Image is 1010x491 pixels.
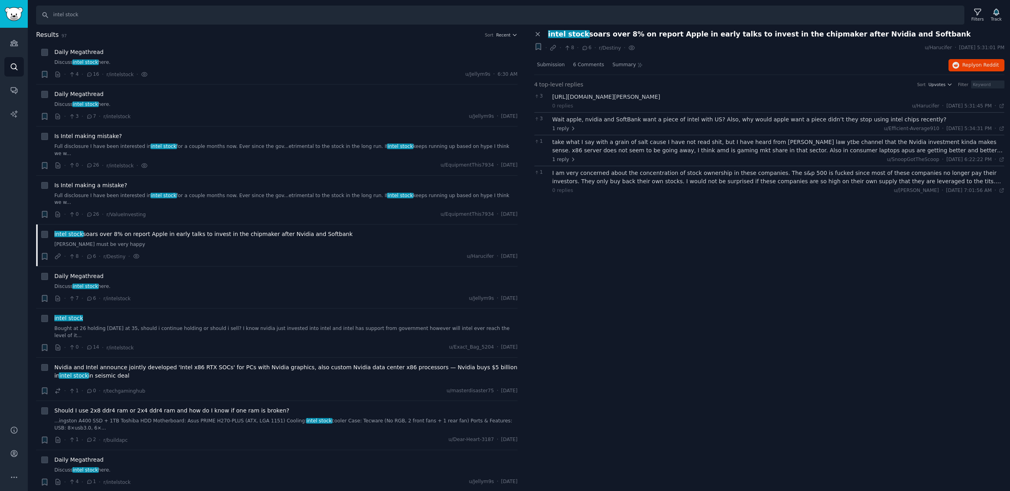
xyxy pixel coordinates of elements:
span: u/Efficient-Average910 [884,126,939,131]
span: 0 [86,387,96,395]
span: u/Harucifer [925,44,952,52]
button: Recent [496,32,518,38]
span: 6 [86,295,96,302]
div: take what I say with a grain of salt cause I have not read shit, but I have heard from [PERSON_NA... [552,138,1005,155]
span: · [99,387,100,395]
span: 0 [69,211,79,218]
span: [DATE] [501,113,518,120]
span: · [995,103,996,110]
span: intel stock [547,30,590,38]
a: Bought at 26 holding [DATE] at 35, should i continue holding or should i sell? I know nvidia just... [54,325,518,339]
span: · [99,478,100,486]
div: Wait apple, nvidia and SoftBank want a piece of intel with US? Also, why would apple want a piece... [552,115,1005,124]
span: · [81,343,83,352]
span: r/intelstock [106,345,134,351]
span: · [137,70,138,79]
span: [DATE] [501,344,518,351]
span: 26 [86,211,99,218]
span: r/buildapc [103,437,127,443]
span: · [497,113,498,120]
span: · [81,161,83,170]
span: Daily Megathread [54,272,104,280]
span: intel stock [150,193,177,198]
span: replies [565,81,583,89]
span: · [955,44,956,52]
span: Results [36,30,59,40]
span: · [942,156,944,163]
span: top-level [539,81,563,89]
a: Is Intel making mistake? [54,132,122,140]
span: · [102,210,104,219]
div: Filters [972,16,984,22]
span: u/Harucifer [467,253,494,260]
span: [DATE] [501,253,518,260]
div: Sort [917,82,926,87]
span: Daily Megathread [54,48,104,56]
button: Upvotes [928,82,952,87]
span: u/SnoopGotTheScoop [887,157,939,162]
a: ...ingston A400 SSD + 1TB Toshiba HDD Motherboard: Asus PRIME H270-PLUS (ATX, LGA 1151) Cooling:i... [54,418,518,432]
span: · [64,343,66,352]
span: · [497,387,498,395]
span: 0 [69,344,79,351]
div: Track [991,16,1002,22]
span: intel stock [72,102,99,107]
span: [DATE] [501,387,518,395]
span: · [560,44,561,52]
span: · [497,162,498,169]
span: u/masterdisaster75 [446,387,494,395]
a: Daily Megathread [54,90,104,98]
span: · [81,112,83,121]
span: [DATE] 6:22:22 PM [947,156,992,163]
span: · [81,478,83,486]
a: Is Intel making a mistake? [54,181,127,190]
span: · [497,344,498,351]
span: 3 [534,115,548,123]
span: · [64,478,66,486]
span: 0 [69,162,79,169]
span: u/Exact_Bag_5204 [449,344,494,351]
span: 3 [69,113,79,120]
a: Daily Megathread [54,456,104,464]
span: soars over 8% on report Apple in early talks to invest in the chipmaker after Nvidia and Softbank [54,230,353,238]
span: intel stock [387,193,414,198]
span: r/ValueInvesting [106,212,146,217]
span: · [81,387,83,395]
span: · [81,70,83,79]
span: · [64,161,66,170]
span: 6 Comments [573,61,604,69]
span: · [128,252,130,261]
div: [URL][DOMAIN_NAME][PERSON_NAME] [552,93,1005,101]
span: r/intelstock [103,296,131,301]
span: 6 [86,253,96,260]
span: intel stock [72,467,99,473]
span: · [81,252,83,261]
span: on Reddit [976,62,999,68]
span: soars over 8% on report Apple in early talks to invest in the chipmaker after Nvidia and Softbank [548,30,971,38]
span: · [497,253,498,260]
span: · [995,187,996,194]
span: r/intelstock [106,72,134,77]
span: u/Harucifer [912,103,939,109]
span: [DATE] [501,211,518,218]
span: Reply [962,62,999,69]
span: · [64,387,66,395]
span: · [102,343,104,352]
span: 1 [69,436,79,443]
span: r/Destiny [103,254,125,259]
span: u/EquipmentThis7934 [441,162,494,169]
span: · [102,70,104,79]
div: Sort [485,32,494,38]
span: 1 [534,169,548,176]
span: r/intelstock [103,479,131,485]
span: · [545,44,547,52]
img: GummySearch logo [5,7,23,21]
span: · [624,44,625,52]
span: · [81,210,83,219]
span: · [64,210,66,219]
span: · [942,103,944,110]
span: u/Jellym9s [469,113,494,120]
